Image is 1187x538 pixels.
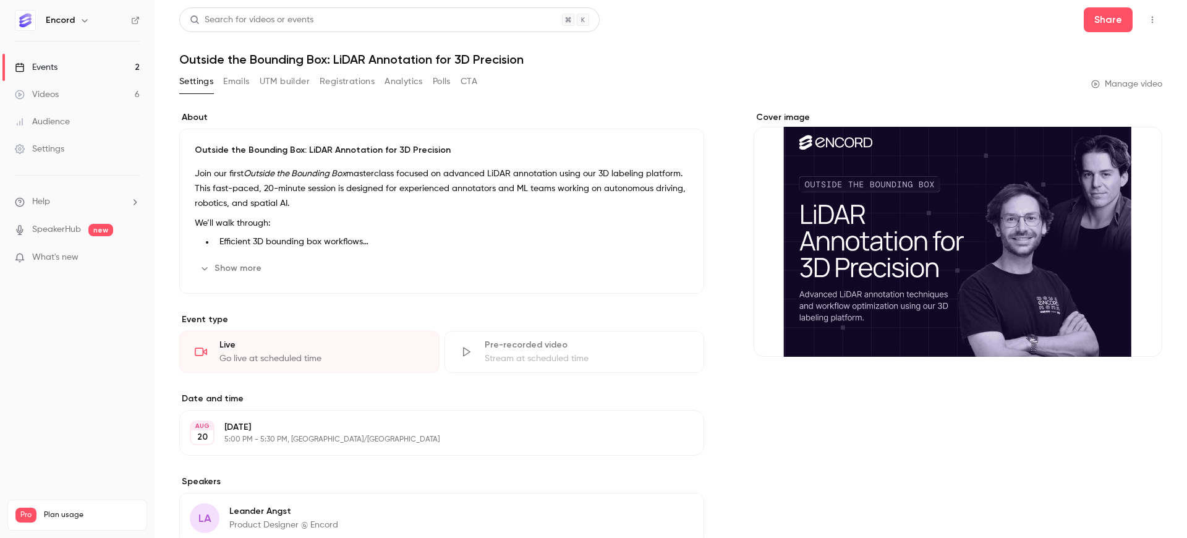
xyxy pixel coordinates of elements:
label: Date and time [179,393,704,405]
span: What's new [32,251,79,264]
button: Share [1084,7,1133,32]
label: Cover image [754,111,1162,124]
p: Outside the Bounding Box: LiDAR Annotation for 3D Precision [195,144,689,156]
span: Pro [15,508,36,523]
div: LiveGo live at scheduled time [179,331,440,373]
p: Leander Angst [229,505,338,518]
button: Analytics [385,72,423,92]
li: help-dropdown-opener [15,195,140,208]
button: Settings [179,72,213,92]
label: About [179,111,704,124]
div: Stream at scheduled time [485,352,689,365]
p: Join our first masterclass focused on advanced LiDAR annotation using our 3D labeling platform. T... [195,166,689,211]
p: 20 [197,431,208,443]
em: Outside the Bounding Box [244,169,346,178]
button: UTM builder [260,72,310,92]
p: We’ll walk through: [195,216,689,231]
div: Pre-recorded video [485,339,689,351]
a: Manage video [1091,78,1162,90]
img: Encord [15,11,35,30]
button: CTA [461,72,477,92]
div: Events [15,61,57,74]
div: Pre-recorded videoStream at scheduled time [445,331,705,373]
li: Efficient 3D bounding box workflows [215,236,689,249]
section: Cover image [754,111,1162,357]
a: SpeakerHub [32,223,81,236]
p: Product Designer @ Encord [229,519,338,531]
span: LA [198,510,211,527]
div: Settings [15,143,64,155]
div: Audience [15,116,70,128]
p: 5:00 PM - 5:30 PM, [GEOGRAPHIC_DATA]/[GEOGRAPHIC_DATA] [224,435,639,445]
div: AUG [191,422,213,430]
div: Go live at scheduled time [219,352,424,365]
h6: Encord [46,14,75,27]
div: Search for videos or events [190,14,313,27]
h1: Outside the Bounding Box: LiDAR Annotation for 3D Precision [179,52,1162,67]
button: Show more [195,258,269,278]
button: Registrations [320,72,375,92]
button: Polls [433,72,451,92]
span: Help [32,195,50,208]
span: Plan usage [44,510,139,520]
div: Videos [15,88,59,101]
p: Event type [179,314,704,326]
div: Live [219,339,424,351]
label: Speakers [179,476,704,488]
p: [DATE] [224,421,639,433]
button: Emails [223,72,249,92]
span: new [88,224,113,236]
